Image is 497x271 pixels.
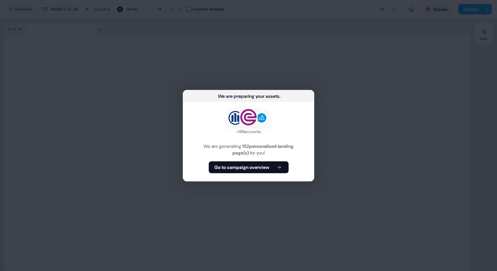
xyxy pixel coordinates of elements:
b: Go to campaign overview [214,164,269,171]
div: ... [279,93,281,99]
div: + 149 accounts [227,128,270,135]
b: 152 personalised landing page(s) [232,143,294,156]
div: We are preparing your assets [218,93,279,99]
div: We are generating for you! [191,143,306,156]
button: Go to campaign overview [209,161,289,173]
